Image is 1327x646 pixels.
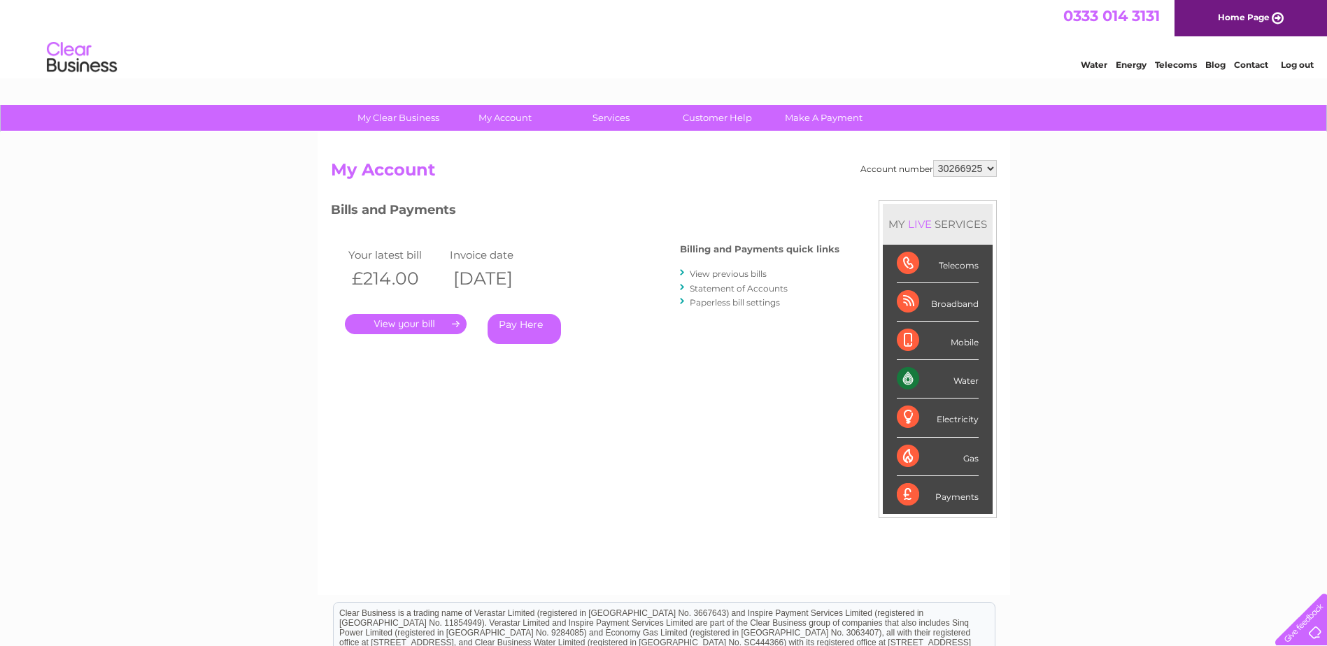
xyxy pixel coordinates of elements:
[331,200,839,224] h3: Bills and Payments
[447,105,562,131] a: My Account
[1155,59,1197,70] a: Telecoms
[1116,59,1147,70] a: Energy
[897,360,979,399] div: Water
[690,283,788,294] a: Statement of Accounts
[341,105,456,131] a: My Clear Business
[334,8,995,68] div: Clear Business is a trading name of Verastar Limited (registered in [GEOGRAPHIC_DATA] No. 3667643...
[883,204,993,244] div: MY SERVICES
[897,245,979,283] div: Telecoms
[905,217,935,231] div: LIVE
[331,160,997,187] h2: My Account
[897,399,979,437] div: Electricity
[660,105,775,131] a: Customer Help
[897,476,979,514] div: Payments
[690,268,767,279] a: View previous bills
[553,105,669,131] a: Services
[46,36,118,79] img: logo.png
[860,160,997,177] div: Account number
[1081,59,1107,70] a: Water
[1205,59,1226,70] a: Blog
[345,264,446,293] th: £214.00
[345,314,467,334] a: .
[488,314,561,344] a: Pay Here
[897,283,979,322] div: Broadband
[1234,59,1268,70] a: Contact
[1063,7,1160,24] a: 0333 014 3131
[897,438,979,476] div: Gas
[690,297,780,308] a: Paperless bill settings
[1281,59,1314,70] a: Log out
[897,322,979,360] div: Mobile
[345,245,446,264] td: Your latest bill
[446,245,548,264] td: Invoice date
[446,264,548,293] th: [DATE]
[766,105,881,131] a: Make A Payment
[680,244,839,254] h4: Billing and Payments quick links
